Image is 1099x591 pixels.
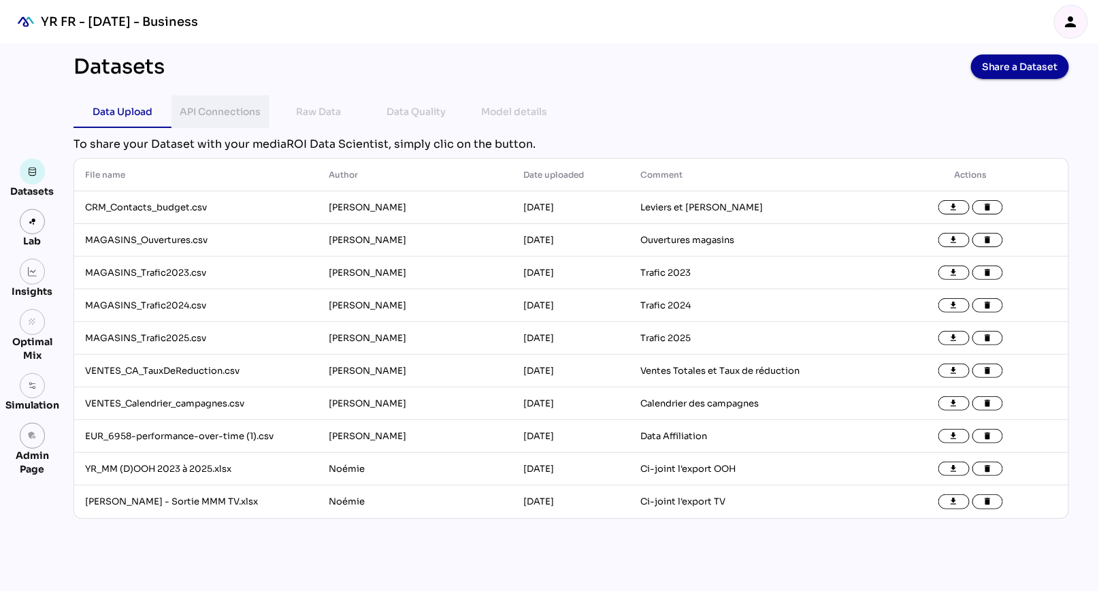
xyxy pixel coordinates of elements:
div: Datasets [11,185,54,198]
div: Data Quality [387,103,446,120]
td: [PERSON_NAME] [318,387,512,420]
div: Insights [12,285,53,298]
i: file_download [949,497,959,507]
td: [DATE] [513,257,630,289]
th: Author [318,159,512,191]
td: Noémie [318,453,512,485]
img: settings.svg [28,381,37,391]
th: Comment [629,159,873,191]
div: Model details [482,103,548,120]
img: lab.svg [28,217,37,227]
div: Raw Data [296,103,341,120]
th: File name [74,159,318,191]
td: CRM_Contacts_budget.csv [74,191,318,224]
i: file_download [949,268,959,278]
i: delete [983,366,993,376]
td: MAGASINS_Ouvertures.csv [74,224,318,257]
td: [PERSON_NAME] [318,257,512,289]
td: MAGASINS_Trafic2025.csv [74,322,318,355]
div: mediaROI [11,7,41,37]
td: Ci-joint l'export TV [629,485,873,518]
div: Simulation [5,398,59,412]
td: Data Affiliation [629,420,873,453]
td: Noémie [318,485,512,518]
button: Share a Dataset [971,54,1069,79]
td: [DATE] [513,355,630,387]
td: VENTES_CA_TauxDeReduction.csv [74,355,318,387]
td: [DATE] [513,322,630,355]
td: Leviers et [PERSON_NAME] [629,191,873,224]
td: [DATE] [513,224,630,257]
i: delete [983,236,993,245]
td: [PERSON_NAME] [318,420,512,453]
td: Trafic 2025 [629,322,873,355]
td: [PERSON_NAME] - Sortie MMM TV.xlsx [74,485,318,518]
td: [PERSON_NAME] [318,224,512,257]
i: delete [983,268,993,278]
div: Data Upload [93,103,152,120]
i: file_download [949,366,959,376]
i: file_download [949,464,959,474]
td: [DATE] [513,420,630,453]
i: file_download [949,236,959,245]
td: MAGASINS_Trafic2024.csv [74,289,318,322]
i: file_download [949,432,959,441]
div: Optimal Mix [5,335,59,362]
i: person [1063,14,1079,30]
th: Date uploaded [513,159,630,191]
td: YR_MM (D)OOH 2023 à 2025.xlsx [74,453,318,485]
i: delete [983,464,993,474]
td: VENTES_Calendrier_campagnes.csv [74,387,318,420]
td: [DATE] [513,289,630,322]
i: delete [983,203,993,212]
td: [PERSON_NAME] [318,191,512,224]
td: Trafic 2023 [629,257,873,289]
div: Datasets [73,54,165,79]
i: delete [983,432,993,441]
td: [DATE] [513,453,630,485]
i: file_download [949,399,959,409]
td: Ventes Totales et Taux de réduction [629,355,873,387]
div: YR FR - [DATE] - Business [41,14,198,30]
span: Share a Dataset [982,57,1058,76]
td: [PERSON_NAME] [318,322,512,355]
td: Ouvertures magasins [629,224,873,257]
div: To share your Dataset with your mediaROI Data Scientist, simply clic on the button. [73,136,1069,153]
td: MAGASINS_Trafic2023.csv [74,257,318,289]
i: admin_panel_settings [28,431,37,441]
i: delete [983,334,993,343]
i: file_download [949,301,959,310]
i: delete [983,301,993,310]
img: graph.svg [28,267,37,276]
i: delete [983,497,993,507]
img: data.svg [28,167,37,176]
div: Lab [18,234,48,248]
td: [DATE] [513,191,630,224]
i: file_download [949,334,959,343]
td: EUR_6958-performance-over-time (1).csv [74,420,318,453]
i: delete [983,399,993,409]
td: [PERSON_NAME] [318,289,512,322]
i: file_download [949,203,959,212]
th: Actions [874,159,1069,191]
td: Calendrier des campagnes [629,387,873,420]
td: Ci-joint l'export OOH [629,453,873,485]
i: grain [28,317,37,327]
td: Trafic 2024 [629,289,873,322]
div: Admin Page [5,449,59,476]
td: [PERSON_NAME] [318,355,512,387]
td: [DATE] [513,485,630,518]
td: [DATE] [513,387,630,420]
div: API Connections [180,103,261,120]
